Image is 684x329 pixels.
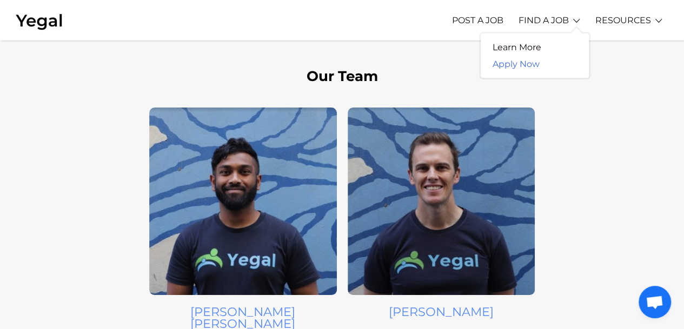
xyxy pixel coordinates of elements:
a: RESOURCES [595,5,651,35]
a: POST A JOB [452,5,503,35]
h4: [PERSON_NAME] [348,306,535,318]
h2: Our Team [45,69,640,83]
a: Open chat [639,286,671,318]
img: Swaroop profile [149,108,337,295]
a: Learn More [481,39,553,56]
a: Apply Now [481,56,552,72]
a: FIND A JOB [519,5,569,35]
img: Michael Profile [348,108,535,295]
